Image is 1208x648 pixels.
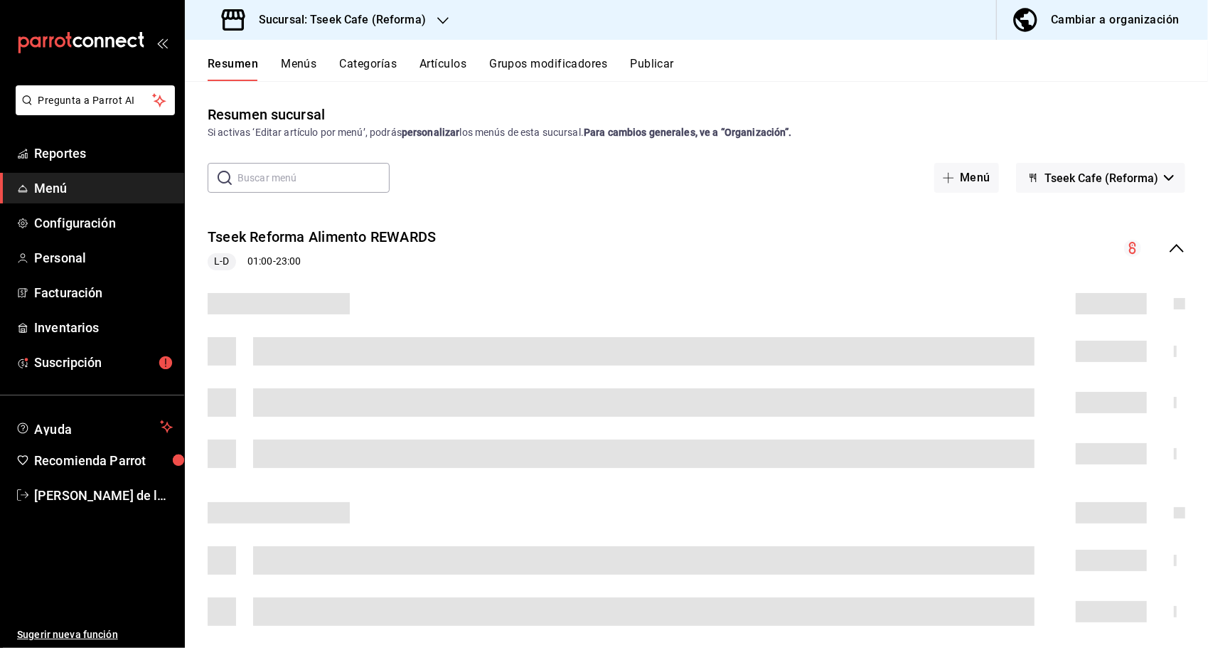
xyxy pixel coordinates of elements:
strong: Para cambios generales, ve a “Organización”. [584,127,792,138]
button: Categorías [340,57,397,81]
strong: personalizar [402,127,460,138]
button: Tseek Reforma Alimento REWARDS [208,227,436,248]
span: Facturación [34,283,173,302]
div: Cambiar a organización [1051,10,1180,30]
div: 01:00 - 23:00 [208,253,436,270]
span: Tseek Cafe (Reforma) [1044,171,1158,185]
div: Resumen sucursal [208,104,325,125]
input: Buscar menú [237,164,390,192]
span: Suscripción [34,353,173,372]
span: L-D [208,254,235,269]
span: Configuración [34,213,173,233]
button: Publicar [630,57,674,81]
button: Grupos modificadores [489,57,607,81]
span: Pregunta a Parrot AI [38,93,153,108]
span: Inventarios [34,318,173,337]
span: Ayuda [34,418,154,435]
div: collapse-menu-row [185,216,1208,282]
button: Artículos [419,57,466,81]
button: Tseek Cafe (Reforma) [1016,163,1185,193]
span: Sugerir nueva función [17,627,173,642]
button: open_drawer_menu [156,37,168,48]
span: Recomienda Parrot [34,451,173,470]
button: Menús [281,57,316,81]
button: Resumen [208,57,258,81]
span: Personal [34,248,173,267]
button: Menú [934,163,999,193]
a: Pregunta a Parrot AI [10,103,175,118]
div: Si activas ‘Editar artículo por menú’, podrás los menús de esta sucursal. [208,125,1185,140]
h3: Sucursal: Tseek Cafe (Reforma) [247,11,426,28]
button: Pregunta a Parrot AI [16,85,175,115]
span: [PERSON_NAME] de la [PERSON_NAME] [34,486,173,505]
div: navigation tabs [208,57,1208,81]
span: Reportes [34,144,173,163]
span: Menú [34,179,173,198]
